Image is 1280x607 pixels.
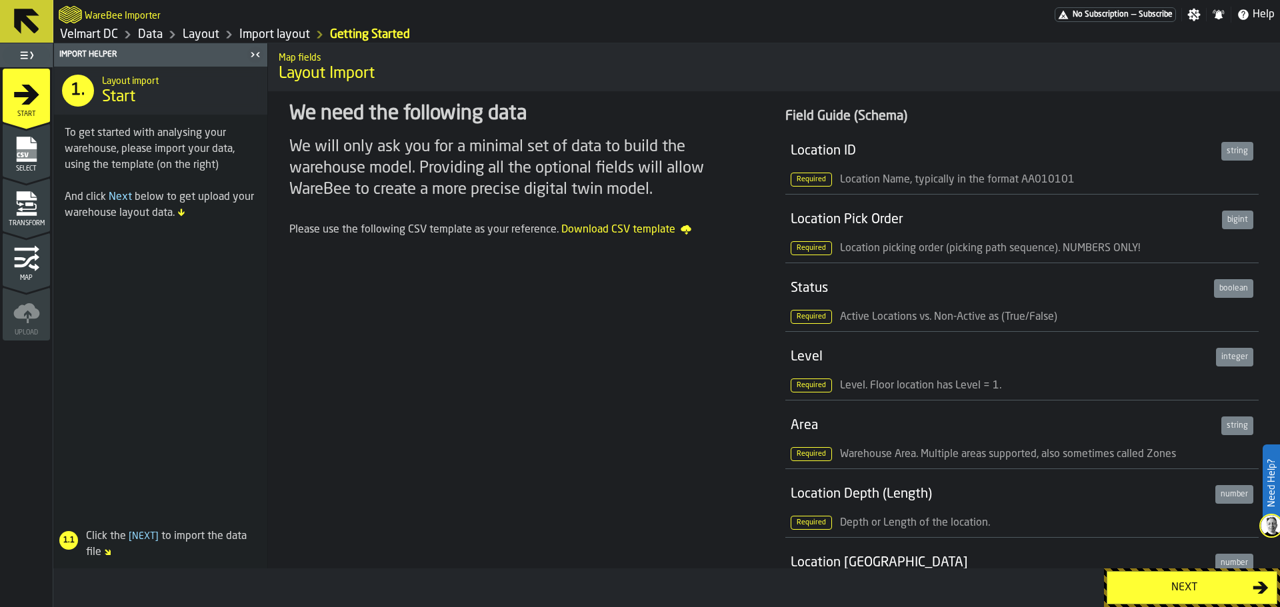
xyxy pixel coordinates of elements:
[1139,10,1173,19] span: Subscribe
[1215,485,1253,504] div: number
[3,178,50,231] li: menu Transform
[65,189,257,221] div: And click below to get upload your warehouse layout data.
[791,173,832,187] span: Required
[840,380,1001,391] span: Level. Floor location has Level = 1.
[1215,554,1253,572] div: number
[289,102,763,126] div: We need the following data
[289,225,559,235] span: Please use the following CSV template as your reference.
[59,3,82,27] a: logo-header
[791,485,1210,504] div: Location Depth (Length)
[1222,211,1253,229] div: bigint
[239,27,310,42] a: link-to-/wh/i/f27944ef-e44e-4cb8-aca8-30c52093261f/import/layout/
[60,27,118,42] a: link-to-/wh/i/f27944ef-e44e-4cb8-aca8-30c52093261f
[791,241,832,255] span: Required
[54,43,267,67] header: Import Helper
[791,447,832,461] span: Required
[791,211,1217,229] div: Location Pick Order
[1055,7,1176,22] div: Menu Subscription
[138,27,163,42] a: link-to-/wh/i/f27944ef-e44e-4cb8-aca8-30c52093261f/data
[109,192,132,203] span: Next
[785,107,1259,126] div: Field Guide (Schema)
[840,243,1140,254] span: Location picking order (picking path sequence). NUMBERS ONLY!
[1055,7,1176,22] a: link-to-/wh/i/f27944ef-e44e-4cb8-aca8-30c52093261f/pricing/
[279,63,1269,85] span: Layout Import
[3,233,50,286] li: menu Map
[791,279,1209,298] div: Status
[1073,10,1129,19] span: No Subscription
[3,165,50,173] span: Select
[183,27,219,42] a: link-to-/wh/i/f27944ef-e44e-4cb8-aca8-30c52093261f/designer
[3,69,50,122] li: menu Start
[85,8,161,21] h2: Sub Title
[1207,8,1231,21] label: button-toggle-Notifications
[3,287,50,340] li: menu Upload
[126,532,161,541] span: Next
[60,536,77,545] span: 1.1
[330,27,410,42] a: link-to-/wh/i/f27944ef-e44e-4cb8-aca8-30c52093261f/import/layout/cc97be6d-573c-4415-82ff-9c8519e4...
[1131,10,1136,19] span: —
[57,50,246,59] div: Import Helper
[129,532,132,541] span: [
[791,416,1216,435] div: Area
[3,220,50,227] span: Transform
[840,175,1075,185] span: Location Name, typically in the format AA010101
[155,532,159,541] span: ]
[1253,7,1275,23] span: Help
[1216,348,1253,366] div: integer
[54,67,267,115] div: title-Start
[791,554,1210,572] div: Location [GEOGRAPHIC_DATA]
[62,75,94,107] div: 1.
[840,312,1057,322] span: Active Locations vs. Non-Active as (True/False)
[1115,580,1253,596] div: Next
[561,222,691,239] a: Download CSV template
[840,449,1176,460] span: Warehouse Area. Multiple areas supported, also sometimes called Zones
[791,516,832,530] span: Required
[59,27,667,43] nav: Breadcrumb
[791,142,1216,161] div: Location ID
[3,329,50,336] span: Upload
[65,125,257,173] div: To get started with analysing your warehouse, please import your data, using the template (on the...
[791,310,832,324] span: Required
[1182,8,1206,21] label: button-toggle-Settings
[3,46,50,65] label: button-toggle-Toggle Full Menu
[102,87,135,108] span: Start
[3,123,50,177] li: menu Select
[102,73,257,87] h2: Sub Title
[1231,7,1280,23] label: button-toggle-Help
[791,348,1211,366] div: Level
[1264,446,1279,520] label: Need Help?
[1107,571,1277,604] button: button-Next
[3,275,50,282] span: Map
[1221,416,1253,435] div: string
[1214,279,1253,298] div: boolean
[3,111,50,118] span: Start
[268,43,1280,91] div: title-Layout Import
[246,47,265,63] label: button-toggle-Close me
[279,50,1269,63] h2: Sub Title
[289,137,763,201] div: We will only ask you for a minimal set of data to build the warehouse model. Providing all the op...
[1221,142,1253,161] div: string
[54,528,262,560] div: Click the to import the data file
[840,518,990,528] span: Depth or Length of the location.
[791,378,832,392] span: Required
[561,222,691,238] span: Download CSV template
